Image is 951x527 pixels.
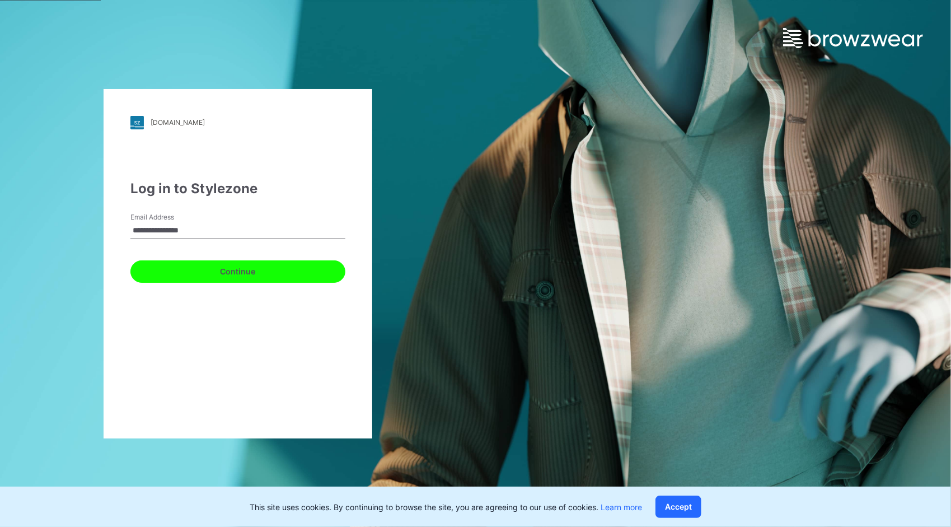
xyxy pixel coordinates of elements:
[130,260,345,283] button: Continue
[151,118,205,127] div: [DOMAIN_NAME]
[130,116,144,129] img: stylezone-logo.562084cfcfab977791bfbf7441f1a819.svg
[130,116,345,129] a: [DOMAIN_NAME]
[783,28,923,48] img: browzwear-logo.e42bd6dac1945053ebaf764b6aa21510.svg
[250,501,642,513] p: This site uses cookies. By continuing to browse the site, you are agreeing to our use of cookies.
[130,212,209,222] label: Email Address
[655,496,701,518] button: Accept
[601,502,642,512] a: Learn more
[130,179,345,199] div: Log in to Stylezone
